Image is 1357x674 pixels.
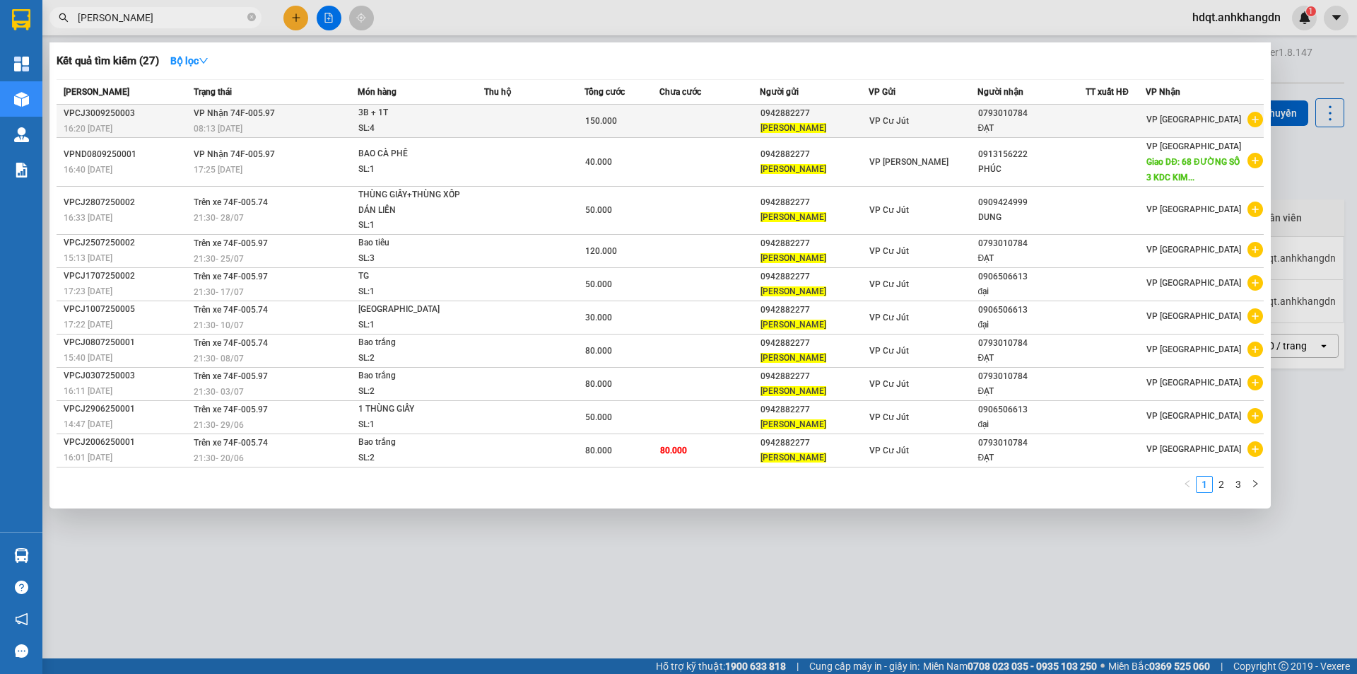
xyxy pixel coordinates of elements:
strong: Bộ lọc [170,55,208,66]
div: Bao trắng [358,335,464,351]
img: dashboard-icon [14,57,29,71]
span: Trên xe 74F-005.97 [194,238,268,248]
div: 0942882277 [760,436,868,451]
li: 3 [1230,476,1247,493]
div: 0913156222 [978,147,1086,162]
span: 21:30 - 17/07 [194,287,244,297]
span: 21:30 - 29/06 [194,420,244,430]
span: 15:40 [DATE] [64,353,112,363]
span: Người nhận [977,87,1023,97]
div: SL: 1 [358,318,464,333]
div: SL: 2 [358,384,464,400]
span: VP Nhận 74F-005.97 [194,108,275,118]
span: 16:20 [DATE] [64,124,112,134]
span: Tổng cước [584,87,625,97]
button: left [1179,476,1196,493]
span: plus-circle [1247,408,1263,424]
div: 0942882277 [760,269,868,284]
span: plus-circle [1247,112,1263,127]
span: VP Cư Jút [869,379,909,389]
div: ĐẠT [978,121,1086,136]
div: 0942882277 [760,336,868,351]
span: plus-circle [1247,441,1263,457]
span: VP Cư Jút [869,279,909,289]
span: message [15,644,28,658]
span: Chưa cước [659,87,701,97]
span: 15:13 [DATE] [64,253,112,263]
div: VPCJ2507250002 [64,236,189,250]
div: PHÚC [978,162,1086,177]
span: plus-circle [1247,375,1263,390]
span: [PERSON_NAME] [760,453,826,463]
div: VPCJ1007250005 [64,302,189,317]
div: VPCJ0807250001 [64,335,189,350]
span: Trên xe 74F-005.74 [194,305,268,315]
span: 80.000 [585,446,612,455]
span: 16:11 [DATE] [64,386,112,396]
span: VP [GEOGRAPHIC_DATA] [1146,344,1241,354]
span: VP [GEOGRAPHIC_DATA] [1146,245,1241,255]
span: 120.000 [585,246,617,256]
div: BAO CÀ PHÊ [358,146,464,162]
li: 1 [1196,476,1213,493]
span: VP [PERSON_NAME] [869,157,948,167]
div: Bao trắng [358,435,464,451]
div: SL: 2 [358,451,464,466]
span: [PERSON_NAME] [760,419,826,429]
span: [PERSON_NAME] [760,164,826,174]
span: plus-circle [1247,202,1263,217]
span: notification [15,612,28,626]
div: THÙNG GIẤY+THÙNG XỐP DÁN LIỀN [358,187,464,218]
input: Tìm tên, số ĐT hoặc mã đơn [78,10,245,25]
img: solution-icon [14,163,29,178]
span: 30.000 [585,313,612,323]
div: TG [358,269,464,284]
div: 0942882277 [760,147,868,162]
h3: Kết quả tìm kiếm ( 27 ) [57,54,159,69]
div: 0942882277 [760,402,868,417]
div: VPCJ2906250001 [64,402,189,417]
span: VP Cư Jút [869,116,909,126]
span: VP [GEOGRAPHIC_DATA] [1146,411,1241,421]
span: 21:30 - 25/07 [194,254,244,264]
span: VP Cư Jút [869,412,909,422]
span: VP Cư Jút [869,446,909,455]
span: 40.000 [585,157,612,167]
div: VPND0809250001 [64,147,189,162]
div: ĐẠT [978,384,1086,399]
img: warehouse-icon [14,127,29,142]
div: SL: 2 [358,351,464,366]
div: 0942882277 [760,303,868,318]
div: 0942882277 [760,236,868,251]
span: Trên xe 74F-005.74 [194,197,268,207]
div: 0942882277 [760,369,868,384]
span: 16:01 [DATE] [64,453,112,463]
div: đại [978,284,1086,299]
div: 0942882277 [760,106,868,121]
span: 50.000 [585,412,612,422]
span: [PERSON_NAME] [760,320,826,330]
button: right [1247,476,1264,493]
span: Người gửi [760,87,799,97]
span: [PERSON_NAME] [760,253,826,263]
li: Next Page [1247,476,1264,493]
a: 3 [1230,477,1246,492]
div: SL: 4 [358,121,464,136]
span: 21:30 - 28/07 [194,213,244,223]
span: 21:30 - 10/07 [194,320,244,330]
div: 0909424999 [978,195,1086,210]
span: 16:33 [DATE] [64,213,112,223]
span: [PERSON_NAME] [760,353,826,363]
span: Thu hộ [484,87,511,97]
span: 21:30 - 03/07 [194,387,244,397]
span: plus-circle [1247,308,1263,324]
div: ĐẠT [978,451,1086,465]
div: SL: 1 [358,218,464,233]
span: search [59,13,69,23]
a: 2 [1214,477,1229,492]
span: left [1183,480,1192,488]
span: VP Cư Jút [869,205,909,215]
span: VP Cư Jút [869,313,909,323]
div: VPCJ3009250003 [64,106,189,121]
span: close-circle [247,11,256,25]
